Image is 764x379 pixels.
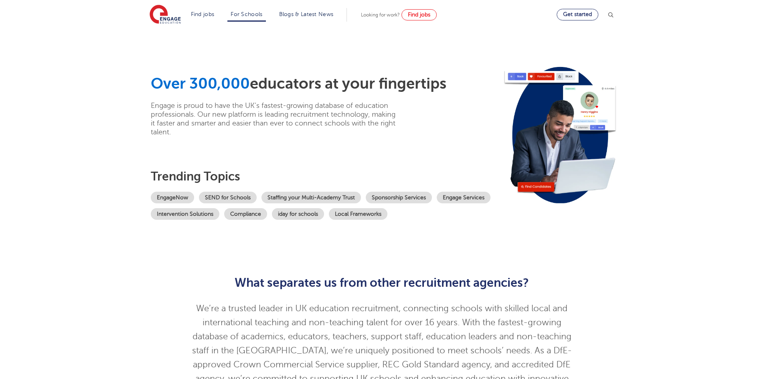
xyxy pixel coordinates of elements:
h3: Trending topics [151,169,499,184]
a: iday for schools [272,208,324,220]
a: Blogs & Latest News [279,11,334,17]
a: Sponsorship Services [366,192,432,203]
a: Intervention Solutions [151,208,219,220]
img: Image for: Looking for staff [503,61,617,210]
a: Get started [557,9,598,20]
a: Find jobs [191,11,215,17]
a: Engage Services [437,192,490,203]
a: For Schools [231,11,262,17]
a: Find jobs [401,9,437,20]
a: EngageNow [151,192,194,203]
a: Compliance [224,208,267,220]
img: Engage Education [150,5,181,25]
a: Staffing your Multi-Academy Trust [261,192,361,203]
p: Engage is proud to have the UK’s fastest-growing database of education professionals. Our new pla... [151,101,397,136]
span: Find jobs [408,12,430,18]
a: Local Frameworks [329,208,387,220]
span: Over 300,000 [151,75,250,92]
a: SEND for Schools [199,192,257,203]
span: Looking for work? [361,12,400,18]
h1: educators at your fingertips [151,75,499,93]
h2: What separates us from other recruitment agencies? [185,276,579,290]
